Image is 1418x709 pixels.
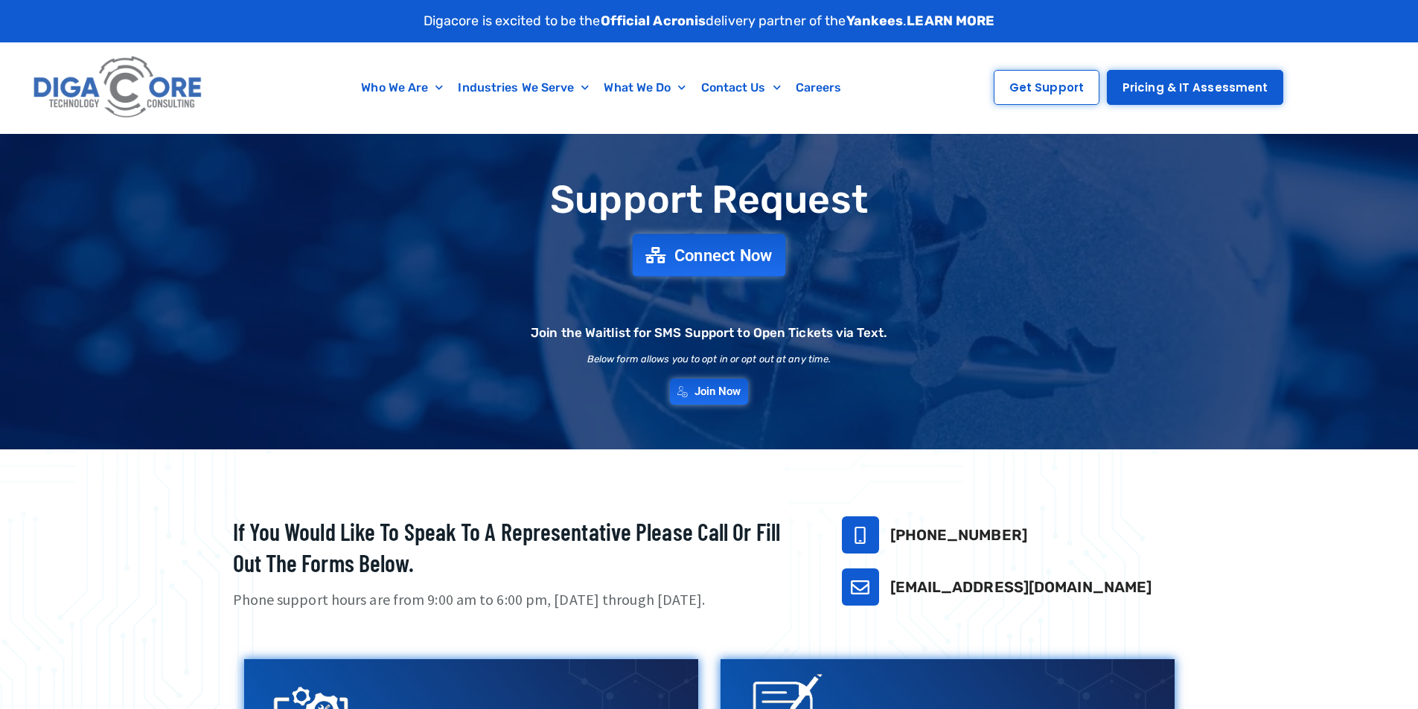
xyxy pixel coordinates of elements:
a: Get Support [994,70,1099,105]
a: Join Now [670,379,749,405]
a: [PHONE_NUMBER] [890,526,1027,544]
a: Contact Us [694,71,788,105]
strong: Official Acronis [601,13,706,29]
img: Digacore logo 1 [29,50,208,126]
a: Industries We Serve [450,71,596,105]
a: [EMAIL_ADDRESS][DOMAIN_NAME] [890,578,1152,596]
span: Connect Now [674,247,773,263]
p: Phone support hours are from 9:00 am to 6:00 pm, [DATE] through [DATE]. [233,589,805,611]
a: Connect Now [633,234,786,276]
span: Pricing & IT Assessment [1122,82,1268,93]
a: Who We Are [354,71,450,105]
a: LEARN MORE [907,13,994,29]
h1: Support Request [196,179,1223,221]
p: Digacore is excited to be the delivery partner of the . [424,11,995,31]
a: 732-646-5725 [842,516,879,554]
nav: Menu [279,71,924,105]
a: Careers [788,71,849,105]
h2: Join the Waitlist for SMS Support to Open Tickets via Text. [531,327,887,339]
span: Join Now [694,386,741,397]
strong: Yankees [846,13,904,29]
h2: If you would like to speak to a representative please call or fill out the forms below. [233,516,805,578]
a: support@digacore.com [842,568,879,606]
span: Get Support [1009,82,1084,93]
a: Pricing & IT Assessment [1107,70,1283,105]
a: What We Do [596,71,693,105]
h2: Below form allows you to opt in or opt out at any time. [587,354,831,364]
